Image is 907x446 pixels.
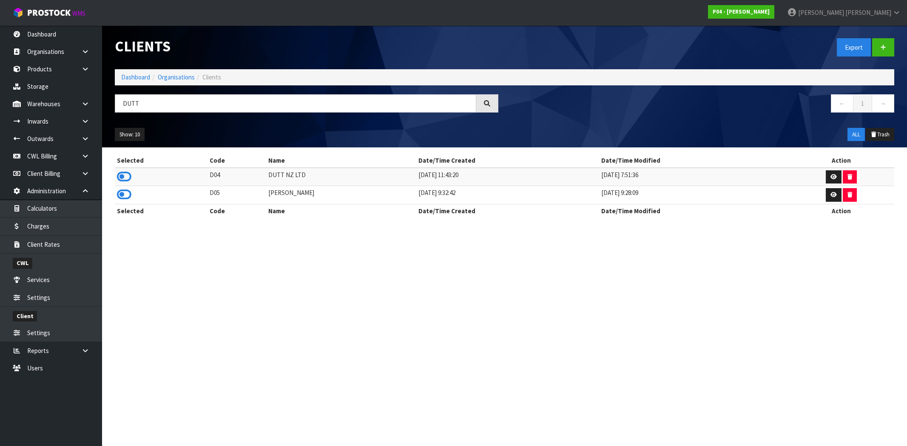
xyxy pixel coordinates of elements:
td: [DATE] 9:32:42 [416,186,600,204]
strong: P04 - [PERSON_NAME] [713,8,770,15]
a: → [872,94,894,113]
button: ALL [847,128,865,141]
th: Action [789,154,894,167]
td: D04 [208,168,266,186]
span: CWL [13,258,32,268]
th: Date/Time Created [416,154,600,167]
button: Trash [866,128,894,141]
a: Dashboard [121,73,150,81]
a: P04 - [PERSON_NAME] [708,5,774,19]
span: [PERSON_NAME] [798,8,844,17]
th: Code [208,154,266,167]
td: [PERSON_NAME] [266,186,416,204]
td: D05 [208,186,266,204]
th: Name [266,154,416,167]
input: Search organisations [115,94,476,113]
span: Clients [202,73,221,81]
small: WMS [72,9,85,17]
span: Client [13,311,37,322]
th: Selected [115,204,208,217]
button: Show: 10 [115,128,145,141]
th: Selected [115,154,208,167]
a: Organisations [158,73,195,81]
a: 1 [853,94,872,113]
nav: Page navigation [511,94,895,115]
th: Date/Time Modified [599,204,789,217]
th: Name [266,204,416,217]
a: ← [831,94,853,113]
th: Date/Time Modified [599,154,789,167]
th: Date/Time Created [416,204,600,217]
button: Export [837,38,871,56]
img: cube-alt.png [13,7,23,18]
td: DUTT NZ LTD [266,168,416,186]
td: [DATE] 9:28:09 [599,186,789,204]
td: [DATE] 11:43:20 [416,168,600,186]
span: ProStock [27,7,71,18]
span: [PERSON_NAME] [845,8,891,17]
th: Action [789,204,894,217]
h1: Clients [115,38,498,54]
td: [DATE] 7:51:36 [599,168,789,186]
th: Code [208,204,266,217]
